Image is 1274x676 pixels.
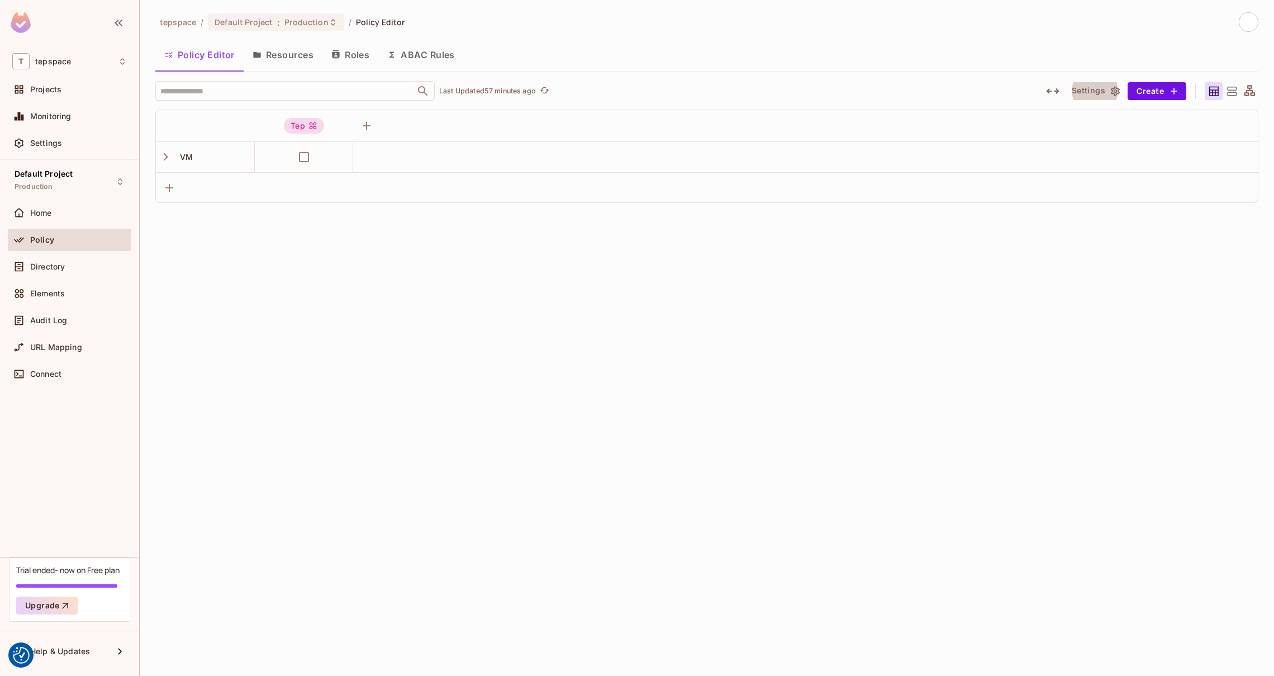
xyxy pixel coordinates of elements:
button: Upgrade [16,597,78,614]
span: Settings [30,139,62,148]
span: Workspace: tepspace [35,57,71,66]
button: Consent Preferences [13,647,30,664]
p: Last Updated 57 minutes ago [439,87,536,96]
img: Revisit consent button [13,647,30,664]
span: Click to refresh data [536,84,552,98]
span: URL Mapping [30,343,82,352]
button: refresh [538,84,552,98]
button: Open [415,83,431,99]
span: Production [15,182,53,191]
div: Tep [284,118,324,134]
span: Policy Editor [356,17,405,27]
span: Help & Updates [30,647,90,656]
img: SReyMgAAAABJRU5ErkJggg== [11,12,31,33]
img: Tep [1239,13,1258,31]
span: T [12,53,30,69]
button: Resources [244,41,322,69]
li: / [349,17,351,27]
span: : [277,18,281,27]
span: Projects [30,85,61,94]
span: the active workspace [160,17,196,27]
span: Monitoring [30,112,72,121]
span: Elements [30,289,65,298]
span: Production [284,17,328,27]
span: Directory [30,262,65,271]
button: Create [1128,82,1186,100]
span: Policy [30,235,54,244]
span: Home [30,209,52,218]
li: / [201,17,203,27]
span: refresh [540,86,549,97]
div: Trial ended- now on Free plan [16,565,120,575]
span: VM [175,152,193,162]
span: Connect [30,370,61,379]
button: Policy Editor [155,41,244,69]
button: Settings [1067,82,1123,100]
button: ABAC Rules [378,41,464,69]
span: Audit Log [30,316,67,325]
span: Default Project [215,17,273,27]
span: Default Project [15,169,73,178]
button: Roles [322,41,378,69]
